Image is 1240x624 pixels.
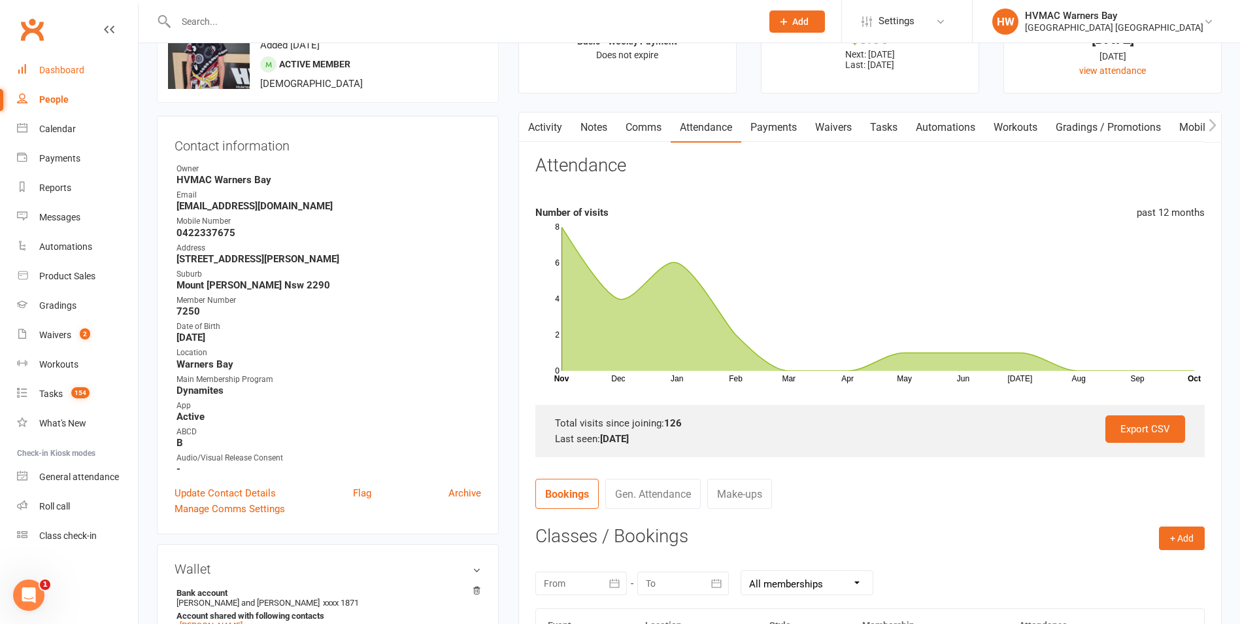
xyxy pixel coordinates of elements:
span: 2 [80,328,90,339]
button: + Add [1159,527,1205,550]
strong: Bank account [176,588,475,598]
strong: HVMAC Warners Bay [176,174,481,186]
div: Product Sales [39,271,95,281]
a: Messages [17,203,138,232]
h3: Contact information [175,133,481,153]
div: General attendance [39,472,119,482]
div: Owner [176,163,481,175]
div: Date of Birth [176,321,481,333]
h3: Wallet [175,562,481,576]
div: [DATE] [1016,32,1209,46]
a: Automations [17,232,138,262]
a: Archive [448,485,481,501]
a: Workouts [17,350,138,379]
strong: Number of visits [535,207,609,218]
div: Address [176,242,481,254]
a: Comms [616,113,671,143]
a: Gradings / Promotions [1047,113,1170,143]
div: Messages [39,212,80,222]
a: Waivers 2 [17,321,138,350]
button: Add [769,10,825,33]
div: People [39,94,69,105]
strong: Account shared with following contacts [176,611,475,621]
img: image1706162250.png [168,7,250,89]
a: Bookings [535,479,599,509]
div: past 12 months [1137,205,1205,220]
a: Gen. Attendance [605,479,701,509]
a: view attendance [1079,65,1146,76]
h3: Classes / Bookings [535,527,1205,547]
input: Search... [172,12,752,31]
a: Product Sales [17,262,138,291]
strong: - [176,463,481,475]
strong: Warners Bay [176,358,481,370]
a: Flag [353,485,371,501]
a: Calendar [17,114,138,144]
div: Audio/Visual Release Consent [176,452,481,464]
div: Suburb [176,268,481,281]
span: 1 [40,580,50,590]
div: Dashboard [39,65,84,75]
a: Gradings [17,291,138,321]
strong: 7250 [176,305,481,317]
div: [GEOGRAPHIC_DATA] [GEOGRAPHIC_DATA] [1025,22,1203,33]
div: Class check-in [39,530,97,541]
a: Notes [571,113,616,143]
a: General attendance kiosk mode [17,462,138,492]
a: Payments [17,144,138,173]
iframe: Intercom live chat [13,580,44,611]
strong: [STREET_ADDRESS][PERSON_NAME] [176,253,481,265]
a: Clubworx [16,13,48,46]
div: What's New [39,418,86,428]
div: Payments [39,153,80,164]
a: Activity [519,113,571,143]
a: What's New [17,409,138,438]
div: Gradings [39,300,76,311]
a: Payments [741,113,806,143]
a: Make-ups [707,479,772,509]
a: Roll call [17,492,138,521]
strong: Dynamites [176,385,481,396]
span: Does not expire [596,50,658,60]
span: Active member [279,59,350,69]
span: [DEMOGRAPHIC_DATA] [260,78,363,90]
h3: Attendance [535,156,626,176]
strong: [DATE] [600,433,629,445]
div: HW [992,9,1018,35]
div: Main Membership Program [176,373,481,386]
a: Tasks [861,113,907,143]
div: Email [176,189,481,201]
div: Total visits since joining: [555,415,1185,431]
strong: Mount [PERSON_NAME] Nsw 2290 [176,279,481,291]
div: Workouts [39,359,78,370]
div: Reports [39,182,71,193]
a: Reports [17,173,138,203]
a: Manage Comms Settings [175,501,285,517]
strong: [EMAIL_ADDRESS][DOMAIN_NAME] [176,200,481,212]
span: Add [792,16,809,27]
a: Dashboard [17,56,138,85]
a: Workouts [984,113,1047,143]
strong: B [176,437,481,449]
a: Attendance [671,113,741,143]
div: Location [176,347,481,359]
div: Automations [39,241,92,252]
a: Automations [907,113,984,143]
a: People [17,85,138,114]
strong: 126 [664,417,682,429]
div: Last seen: [555,431,1185,447]
p: Next: [DATE] Last: [DATE] [773,49,967,70]
span: xxxx 1871 [323,598,359,608]
div: [DATE] [1016,49,1209,63]
div: Roll call [39,501,70,511]
div: $0.00 [773,32,967,46]
strong: [DATE] [176,332,481,343]
div: Member Number [176,294,481,307]
span: Settings [879,7,914,36]
div: Tasks [39,389,63,399]
div: ABCD [176,426,481,438]
div: App [176,400,481,412]
time: Added [DATE] [260,39,320,51]
a: Class kiosk mode [17,521,138,551]
a: Export CSV [1105,415,1185,443]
